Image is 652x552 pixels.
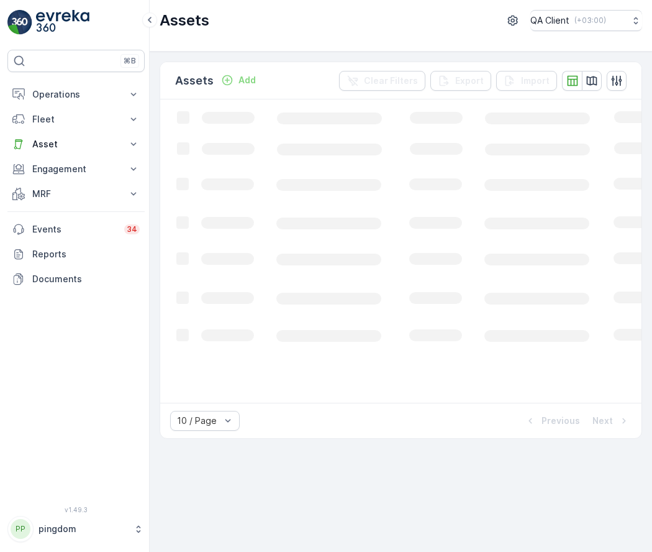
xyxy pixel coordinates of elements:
[238,74,256,86] p: Add
[7,132,145,157] button: Asset
[7,217,145,242] a: Events34
[455,75,484,87] p: Export
[592,415,613,427] p: Next
[7,267,145,292] a: Documents
[32,163,120,175] p: Engagement
[7,107,145,132] button: Fleet
[430,71,491,91] button: Export
[32,248,140,260] p: Reports
[36,10,89,35] img: logo_light-DOdMpM7g.png
[541,415,580,427] p: Previous
[32,188,120,200] p: MRF
[364,75,418,87] p: Clear Filters
[32,223,117,236] p: Events
[32,273,140,285] p: Documents
[175,72,214,90] p: Assets
[521,75,550,87] p: Import
[7,10,32,35] img: logo
[339,71,425,91] button: Clear Filters
[591,413,632,428] button: Next
[124,56,136,66] p: ⌘B
[32,88,120,101] p: Operations
[7,516,145,542] button: PPpingdom
[11,519,30,539] div: PP
[127,224,137,234] p: 34
[216,73,261,88] button: Add
[7,242,145,267] a: Reports
[32,138,120,150] p: Asset
[530,14,569,27] p: QA Client
[7,82,145,107] button: Operations
[574,16,606,25] p: ( +03:00 )
[7,157,145,182] button: Engagement
[38,523,127,535] p: pingdom
[530,10,642,31] button: QA Client(+03:00)
[32,113,120,126] p: Fleet
[7,506,145,513] span: v 1.49.3
[160,11,209,30] p: Assets
[7,182,145,206] button: MRF
[523,413,581,428] button: Previous
[496,71,557,91] button: Import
